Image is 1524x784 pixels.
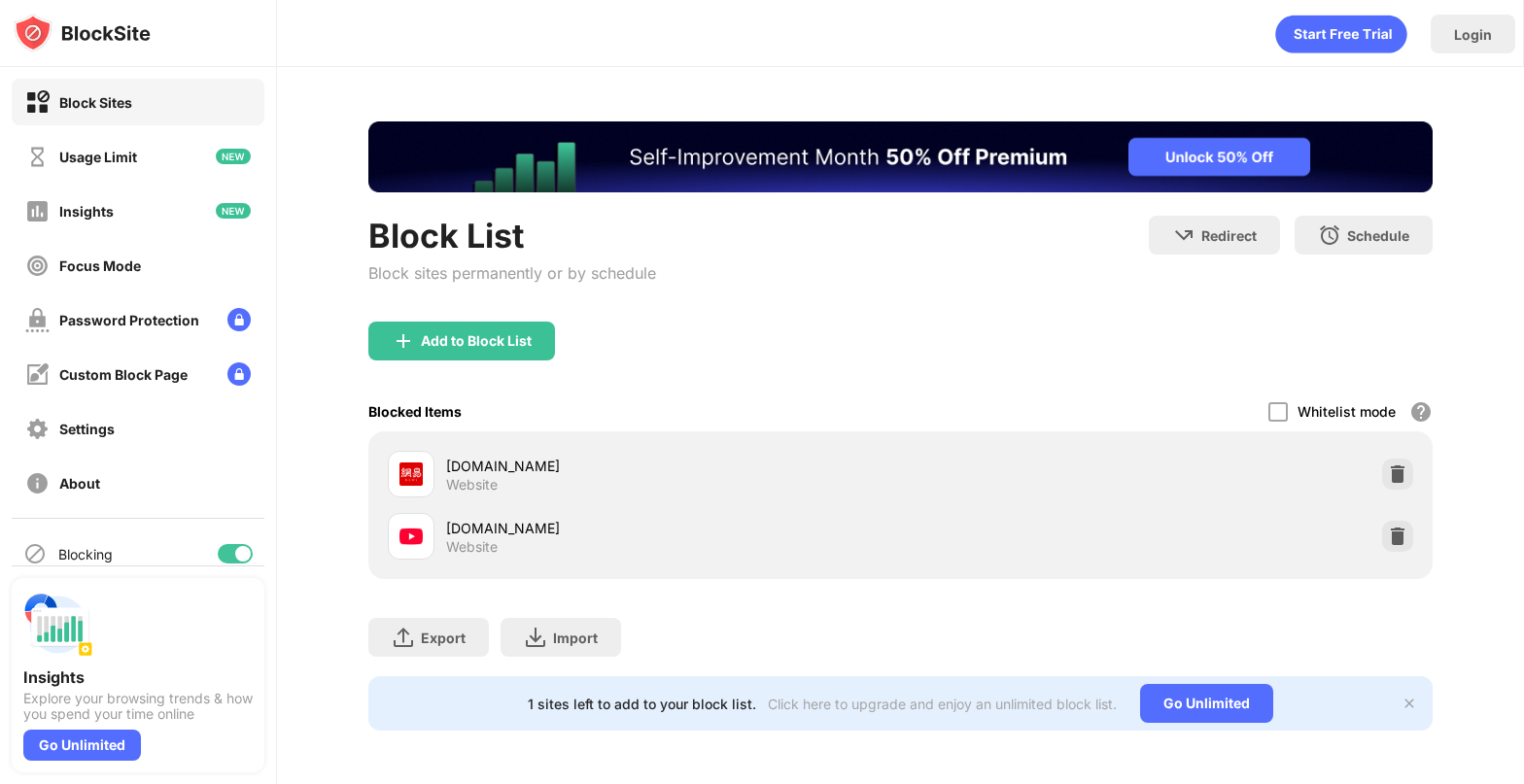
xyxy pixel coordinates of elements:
div: Whitelist mode [1298,403,1396,420]
img: new-icon.svg [216,149,251,164]
div: Go Unlimited [1140,684,1273,723]
div: Settings [59,421,115,437]
img: password-protection-off.svg [25,308,50,332]
div: Website [446,476,498,494]
div: Redirect [1201,227,1257,244]
div: Login [1454,26,1492,43]
div: Explore your browsing trends & how you spend your time online [23,691,253,722]
div: Block Sites [59,94,132,111]
div: Schedule [1347,227,1409,244]
div: [DOMAIN_NAME] [446,456,900,476]
div: Website [446,538,498,556]
img: push-insights.svg [23,590,93,660]
img: favicons [399,525,423,548]
div: Export [421,630,466,646]
div: Custom Block Page [59,366,188,383]
img: time-usage-off.svg [25,145,50,169]
div: Blocked Items [368,403,462,420]
img: logo-blocksite.svg [14,14,151,52]
div: Block sites permanently or by schedule [368,263,656,283]
img: lock-menu.svg [227,308,251,331]
div: Go Unlimited [23,730,141,761]
div: Blocking [58,546,113,562]
div: [DOMAIN_NAME] [446,518,900,538]
img: insights-off.svg [25,199,50,223]
div: Usage Limit [59,149,137,165]
div: 1 sites left to add to your block list. [528,696,756,712]
img: x-button.svg [1402,696,1417,711]
img: settings-off.svg [25,417,50,441]
img: blocking-icon.svg [23,542,47,565]
img: block-on.svg [25,90,50,115]
div: Password Protection [59,312,199,328]
img: about-off.svg [25,471,50,495]
div: animation [1275,15,1407,53]
img: favicons [399,462,423,486]
div: Focus Mode [59,257,141,274]
div: Add to Block List [421,333,532,349]
div: Insights [59,203,114,220]
iframe: Banner [368,121,1433,192]
img: customize-block-page-off.svg [25,362,50,387]
div: Insights [23,667,253,687]
img: lock-menu.svg [227,362,251,386]
div: Import [553,630,598,646]
div: Click here to upgrade and enjoy an unlimited block list. [768,696,1117,712]
img: focus-off.svg [25,254,50,278]
img: new-icon.svg [216,203,251,219]
div: Block List [368,216,656,256]
div: About [59,475,100,492]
